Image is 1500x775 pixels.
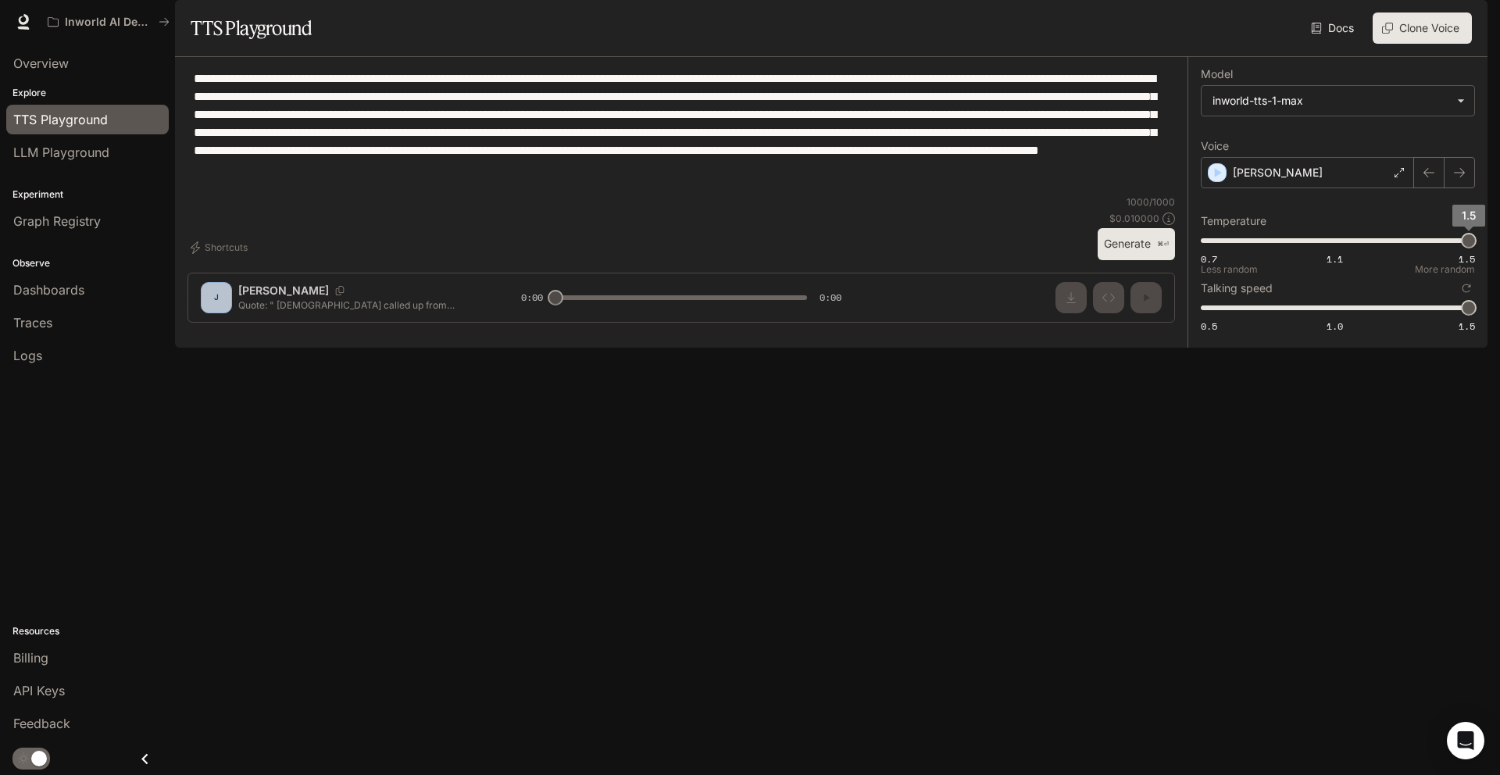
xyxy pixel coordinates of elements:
[1201,252,1217,266] span: 0.7
[1201,320,1217,333] span: 0.5
[1233,165,1323,180] p: [PERSON_NAME]
[1327,252,1343,266] span: 1.1
[1201,141,1229,152] p: Voice
[187,235,254,260] button: Shortcuts
[1415,265,1475,274] p: More random
[1447,722,1484,759] div: Open Intercom Messenger
[1308,12,1360,44] a: Docs
[1098,228,1175,260] button: Generate⌘⏎
[1212,93,1449,109] div: inworld-tts-1-max
[65,16,152,29] p: Inworld AI Demos
[1327,320,1343,333] span: 1.0
[1157,240,1169,249] p: ⌘⏎
[1373,12,1472,44] button: Clone Voice
[1201,283,1273,294] p: Talking speed
[41,6,177,37] button: All workspaces
[1201,69,1233,80] p: Model
[1458,280,1475,297] button: Reset to default
[1201,216,1266,227] p: Temperature
[1459,320,1475,333] span: 1.5
[1459,252,1475,266] span: 1.5
[1462,209,1476,222] span: 1.5
[191,12,312,44] h1: TTS Playground
[1201,265,1258,274] p: Less random
[1202,86,1474,116] div: inworld-tts-1-max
